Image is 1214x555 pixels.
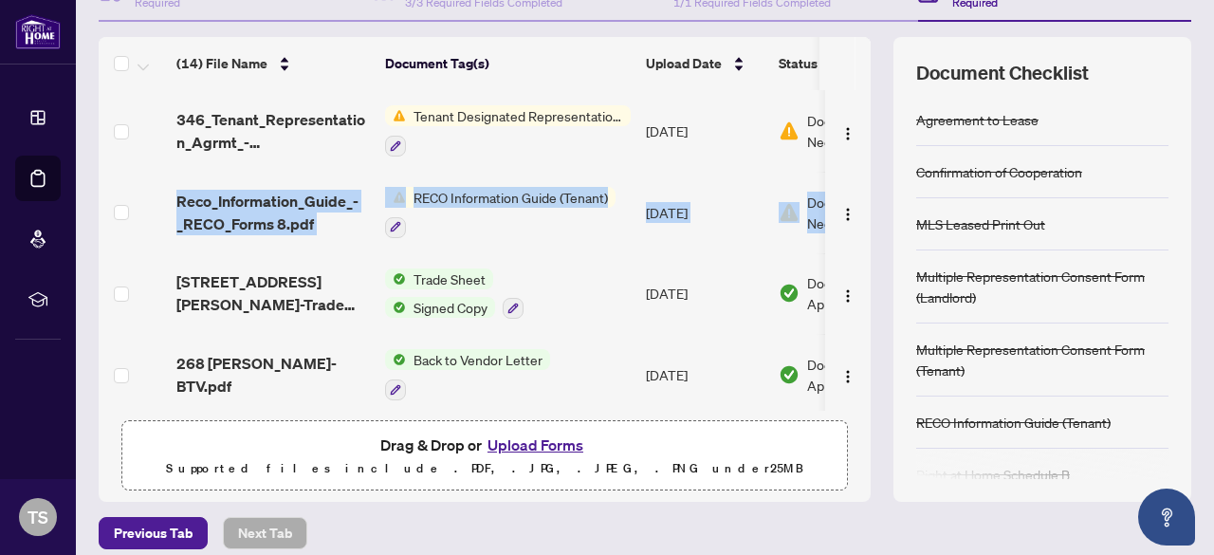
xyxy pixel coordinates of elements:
[779,283,800,304] img: Document Status
[833,278,863,308] button: Logo
[638,37,771,90] th: Upload Date
[28,504,48,530] span: TS
[406,105,631,126] span: Tenant Designated Representation Agreement
[385,349,550,400] button: Status IconBack to Vendor Letter
[385,105,406,126] img: Status Icon
[833,360,863,390] button: Logo
[385,187,616,238] button: Status IconRECO Information Guide (Tenant)
[176,190,370,235] span: Reco_Information_Guide_-_RECO_Forms 8.pdf
[807,354,925,396] span: Document Approved
[122,421,847,491] span: Drag & Drop orUpload FormsSupported files include .PDF, .JPG, .JPEG, .PNG under25MB
[638,172,771,253] td: [DATE]
[916,161,1082,182] div: Confirmation of Cooperation
[840,207,855,222] img: Logo
[916,109,1039,130] div: Agreement to Lease
[114,518,193,548] span: Previous Tab
[380,433,589,457] span: Drag & Drop or
[638,334,771,416] td: [DATE]
[406,297,495,318] span: Signed Copy
[1138,489,1195,546] button: Open asap
[916,412,1111,433] div: RECO Information Guide (Tenant)
[134,457,836,480] p: Supported files include .PDF, .JPG, .JPEG, .PNG under 25 MB
[385,349,406,370] img: Status Icon
[646,53,722,74] span: Upload Date
[406,187,616,208] span: RECO Information Guide (Tenant)
[176,108,370,154] span: 346_Tenant_Representation_Agrmt_-_Authority_for_Lease_or_Purchase_-_PropTx-[PERSON_NAME] 1.pdf
[638,90,771,172] td: [DATE]
[916,266,1168,307] div: Multiple Representation Consent Form (Landlord)
[482,433,589,457] button: Upload Forms
[385,268,406,289] img: Status Icon
[779,53,818,74] span: Status
[833,197,863,228] button: Logo
[840,288,855,304] img: Logo
[15,14,61,49] img: logo
[406,268,493,289] span: Trade Sheet
[807,110,906,152] span: Document Needs Work
[176,270,370,316] span: [STREET_ADDRESS][PERSON_NAME]-Trade Sheet-[PERSON_NAME] to Review.pdf
[807,272,925,314] span: Document Approved
[169,37,377,90] th: (14) File Name
[779,202,800,223] img: Document Status
[385,105,631,157] button: Status IconTenant Designated Representation Agreement
[916,213,1045,234] div: MLS Leased Print Out
[840,126,855,141] img: Logo
[833,116,863,146] button: Logo
[916,339,1168,380] div: Multiple Representation Consent Form (Tenant)
[385,187,406,208] img: Status Icon
[840,369,855,384] img: Logo
[779,364,800,385] img: Document Status
[779,120,800,141] img: Document Status
[377,37,638,90] th: Document Tag(s)
[771,37,932,90] th: Status
[385,268,524,320] button: Status IconTrade SheetStatus IconSigned Copy
[638,253,771,335] td: [DATE]
[385,297,406,318] img: Status Icon
[916,60,1089,86] span: Document Checklist
[176,352,370,398] span: 268 [PERSON_NAME]-BTV.pdf
[99,517,208,549] button: Previous Tab
[406,349,550,370] span: Back to Vendor Letter
[807,192,906,233] span: Document Needs Work
[223,517,307,549] button: Next Tab
[176,53,267,74] span: (14) File Name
